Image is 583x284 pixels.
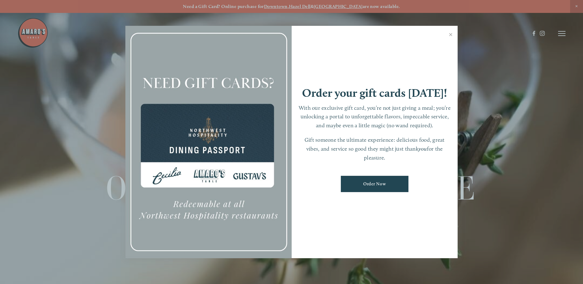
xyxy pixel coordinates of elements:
a: Order Now [341,176,408,192]
p: Gift someone the ultimate experience: delicious food, great vibes, and service so good they might... [298,136,452,162]
em: you [419,145,427,152]
a: Close [445,27,457,44]
p: With our exclusive gift card, you’re not just giving a meal; you’re unlocking a portal to unforge... [298,104,452,130]
h1: Order your gift cards [DATE]! [302,87,447,99]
